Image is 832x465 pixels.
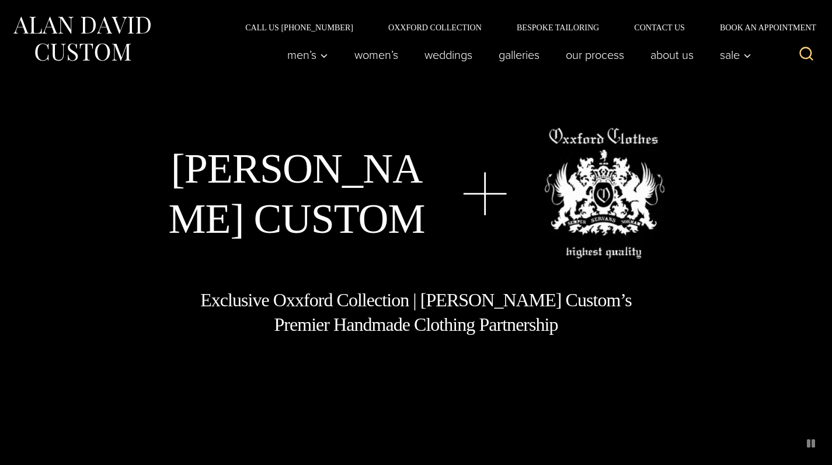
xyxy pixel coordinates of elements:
h1: [PERSON_NAME] Custom [168,144,426,244]
button: View Search Form [792,41,820,69]
button: pause animated background image [802,434,820,453]
a: weddings [412,43,486,67]
a: Women’s [342,43,412,67]
nav: Primary Navigation [274,43,758,67]
img: Alan David Custom [12,13,152,65]
img: oxxford clothes, highest quality [544,128,664,259]
a: Oxxford Collection [371,23,499,32]
h1: Exclusive Oxxford Collection | [PERSON_NAME] Custom’s Premier Handmade Clothing Partnership [200,288,633,337]
span: Sale [720,49,751,61]
a: Our Process [553,43,638,67]
a: Book an Appointment [702,23,820,32]
a: Call Us [PHONE_NUMBER] [228,23,371,32]
span: Men’s [287,49,328,61]
a: About Us [638,43,707,67]
nav: Secondary Navigation [228,23,820,32]
a: Contact Us [617,23,702,32]
a: Bespoke Tailoring [499,23,617,32]
a: Galleries [486,43,553,67]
